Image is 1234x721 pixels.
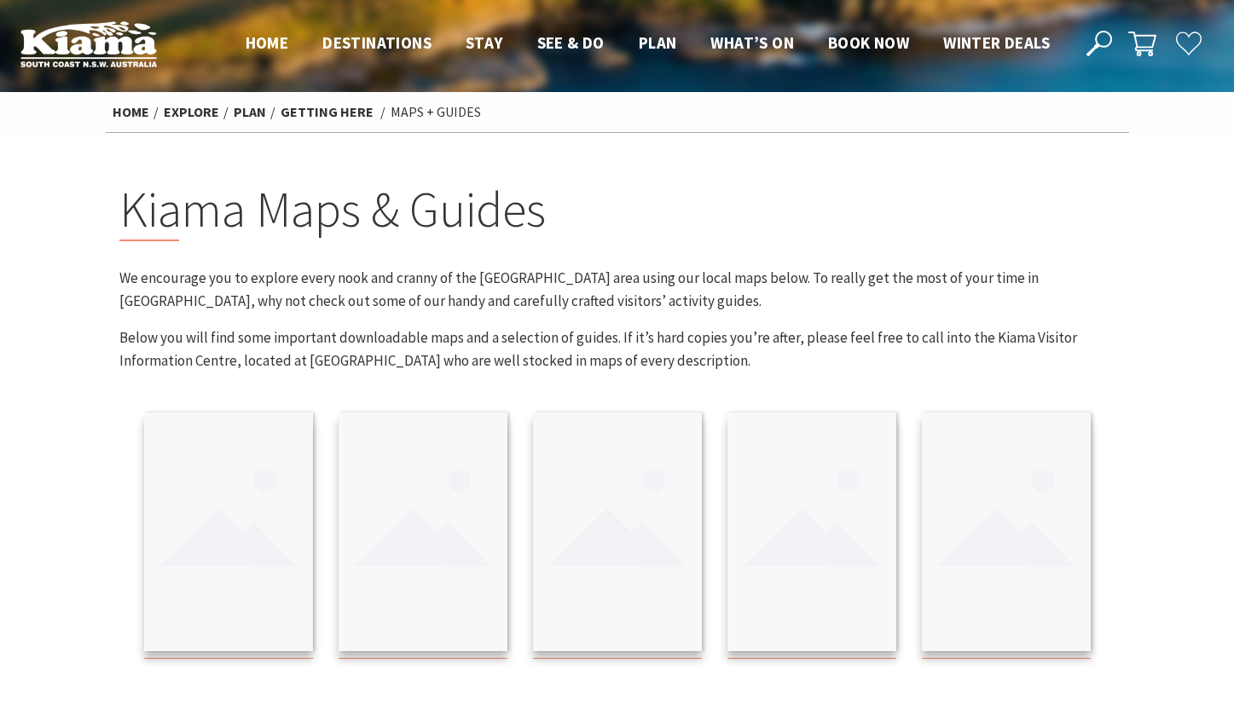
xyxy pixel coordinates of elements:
[466,32,503,53] span: Stay
[922,412,1091,659] a: Kiama Cycling Guide
[533,412,702,659] a: Kiama Mobility Map
[710,32,794,53] span: What’s On
[246,32,289,53] span: Home
[20,20,157,67] img: Kiama Logo
[537,32,605,53] span: See & Do
[119,326,1115,372] p: Below you will find some important downloadable maps and a selection of guides. If it’s hard copi...
[164,103,219,121] a: Explore
[144,412,313,659] a: Kiama Townships Map
[516,389,719,675] img: Kiama Mobility Map
[113,103,149,121] a: Home
[119,180,1115,241] h2: Kiama Maps & Guides
[322,32,432,53] span: Destinations
[905,389,1108,675] img: Kiama Cycling Guide
[828,32,909,53] span: Book now
[119,267,1115,313] p: We encourage you to explore every nook and cranny of the [GEOGRAPHIC_DATA] area using our local m...
[710,389,913,675] img: Kiama Walks Guide
[943,32,1050,53] span: Winter Deals
[127,389,330,675] img: Kiama Townships Map
[229,30,1067,58] nav: Main Menu
[391,101,481,124] li: Maps + Guides
[234,103,266,121] a: Plan
[727,412,896,659] a: Kiama Walks Guide
[281,103,374,121] a: Getting Here
[322,389,524,675] img: Kiama Regional Map
[339,412,507,659] a: Kiama Regional Map
[639,32,677,53] span: Plan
